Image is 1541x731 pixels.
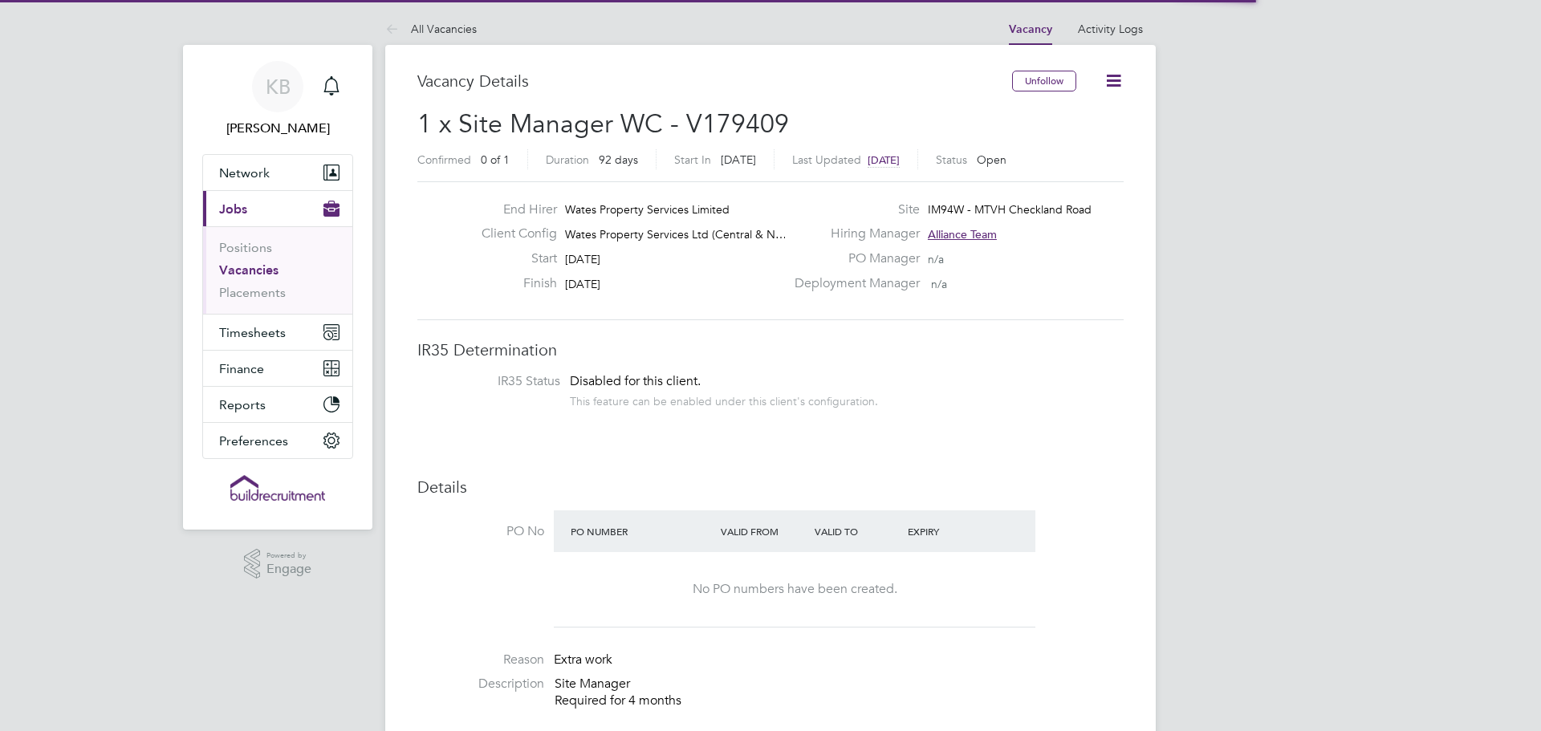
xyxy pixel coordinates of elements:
[570,373,701,389] span: Disabled for this client.
[219,285,286,300] a: Placements
[904,517,998,546] div: Expiry
[469,201,557,218] label: End Hirer
[469,225,557,242] label: Client Config
[219,433,288,449] span: Preferences
[565,252,600,266] span: [DATE]
[599,152,638,167] span: 92 days
[385,22,477,36] a: All Vacancies
[219,361,264,376] span: Finance
[203,351,352,386] button: Finance
[868,153,900,167] span: [DATE]
[555,676,1124,709] p: Site Manager Required for 4 months
[792,152,861,167] label: Last Updated
[203,315,352,350] button: Timesheets
[785,250,920,267] label: PO Manager
[203,387,352,422] button: Reports
[203,226,352,314] div: Jobs
[546,152,589,167] label: Duration
[417,339,1124,360] h3: IR35 Determination
[433,373,560,390] label: IR35 Status
[417,71,1012,91] h3: Vacancy Details
[417,523,544,540] label: PO No
[219,201,247,217] span: Jobs
[202,119,353,138] span: Kristian Booth
[183,45,372,530] nav: Main navigation
[554,652,612,668] span: Extra work
[230,475,325,501] img: buildrec-logo-retina.png
[266,76,291,97] span: KB
[244,549,312,579] a: Powered byEngage
[674,152,711,167] label: Start In
[219,325,286,340] span: Timesheets
[417,652,544,668] label: Reason
[469,250,557,267] label: Start
[931,277,947,291] span: n/a
[936,152,967,167] label: Status
[417,676,544,692] label: Description
[977,152,1006,167] span: Open
[928,227,997,242] span: Alliance Team
[202,475,353,501] a: Go to home page
[219,240,272,255] a: Positions
[928,252,944,266] span: n/a
[266,549,311,562] span: Powered by
[565,227,787,242] span: Wates Property Services Ltd (Central & N…
[417,477,1124,497] h3: Details
[570,390,878,408] div: This feature can be enabled under this client's configuration.
[417,108,789,140] span: 1 x Site Manager WC - V179409
[811,517,905,546] div: Valid To
[481,152,510,167] span: 0 of 1
[785,275,920,292] label: Deployment Manager
[203,191,352,226] button: Jobs
[567,517,717,546] div: PO Number
[469,275,557,292] label: Finish
[785,225,920,242] label: Hiring Manager
[721,152,756,167] span: [DATE]
[1078,22,1143,36] a: Activity Logs
[1012,71,1076,91] button: Unfollow
[1009,22,1052,36] a: Vacancy
[717,517,811,546] div: Valid From
[219,165,270,181] span: Network
[928,202,1092,217] span: IM94W - MTVH Checkland Road
[565,277,600,291] span: [DATE]
[266,562,311,576] span: Engage
[417,152,471,167] label: Confirmed
[219,397,266,412] span: Reports
[203,155,352,190] button: Network
[570,581,1019,598] div: No PO numbers have been created.
[565,202,730,217] span: Wates Property Services Limited
[202,61,353,138] a: KB[PERSON_NAME]
[203,423,352,458] button: Preferences
[219,262,279,278] a: Vacancies
[785,201,920,218] label: Site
